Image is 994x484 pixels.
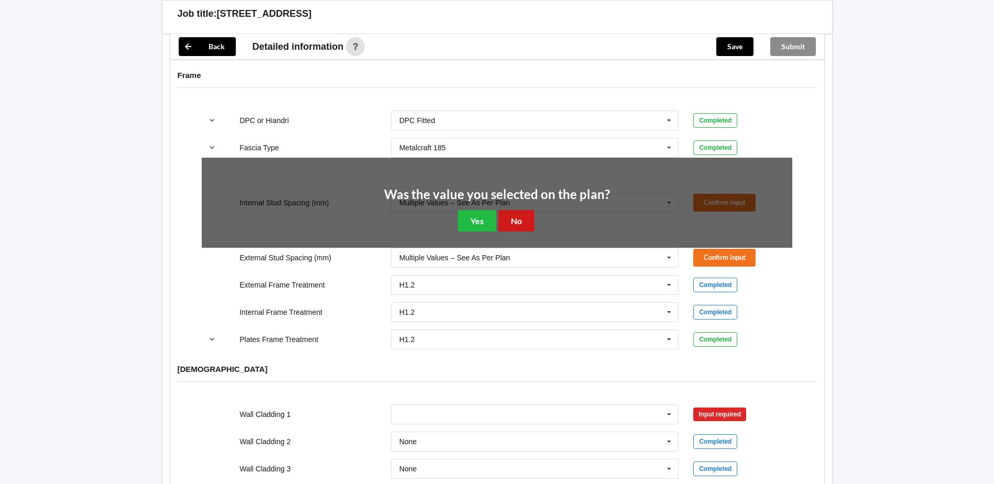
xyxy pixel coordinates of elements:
[178,364,817,374] h4: [DEMOGRAPHIC_DATA]
[458,210,496,232] button: Yes
[399,309,415,316] div: H1.2
[239,437,291,446] label: Wall Cladding 2
[399,254,510,261] div: Multiple Values – See As Per Plan
[217,8,312,20] h3: [STREET_ADDRESS]
[202,330,222,349] button: reference-toggle
[693,332,737,347] div: Completed
[384,186,610,203] h2: Was the value you selected on the plan?
[693,249,756,266] button: Confirm input
[693,434,737,449] div: Completed
[693,140,737,155] div: Completed
[693,305,737,320] div: Completed
[693,113,737,128] div: Completed
[399,281,415,289] div: H1.2
[239,410,291,419] label: Wall Cladding 1
[693,408,746,421] div: Input required
[239,281,325,289] label: External Frame Treatment
[178,8,217,20] h3: Job title:
[239,116,289,125] label: DPC or Hiandri
[239,465,291,473] label: Wall Cladding 3
[179,37,236,56] button: Back
[399,144,446,151] div: Metalcraft 185
[399,438,417,445] div: None
[399,336,415,343] div: H1.2
[178,70,817,80] h4: Frame
[693,278,737,292] div: Completed
[202,111,222,130] button: reference-toggle
[693,461,737,476] div: Completed
[239,308,322,316] label: Internal Frame Treatment
[399,465,417,472] div: None
[239,335,318,344] label: Plates Frame Treatment
[253,42,344,51] span: Detailed information
[239,254,331,262] label: External Stud Spacing (mm)
[399,117,435,124] div: DPC Fitted
[716,37,753,56] button: Save
[202,138,222,157] button: reference-toggle
[239,144,279,152] label: Fascia Type
[498,210,534,232] button: No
